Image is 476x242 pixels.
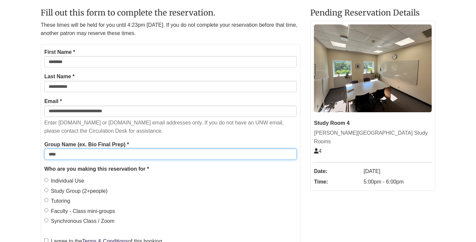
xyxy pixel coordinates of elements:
legend: Who are you making this reservation for * [44,165,297,173]
h2: Fill out this form to complete the reservation. [41,9,300,17]
label: Tutoring [44,197,70,205]
dt: Date: [314,166,360,177]
dt: Time: [314,177,360,187]
label: Faculty - Class mini-groups [44,207,115,216]
input: Individual Use [44,178,48,182]
label: Study Group (2+people) [44,187,108,195]
div: [PERSON_NAME][GEOGRAPHIC_DATA] Study Rooms [314,129,432,146]
label: Group Name (ex. Bio Final Prep) * [44,140,129,149]
label: Synchronous Class / Zoom [44,217,114,225]
label: Last Name * [44,72,75,81]
p: These times will be held for you until 4:23pm [DATE]. If you do not complete your reservation bef... [41,21,300,38]
h2: Pending Reservation Details [310,9,435,17]
img: Study Room 4 [314,24,432,113]
dd: 5:00pm - 6:00pm [364,177,432,187]
label: Email * [44,97,62,106]
input: Tutoring [44,198,48,202]
dd: [DATE] [364,166,432,177]
span: The capacity of this space [314,148,322,154]
label: Individual Use [44,177,84,185]
p: Enter [DOMAIN_NAME] or [DOMAIN_NAME] email addresses only. If you do not have an UNW email, pleas... [44,119,297,135]
input: Study Group (2+people) [44,188,48,192]
input: Synchronous Class / Zoom [44,218,48,222]
label: First Name * [44,48,75,56]
input: Faculty - Class mini-groups [44,208,48,212]
div: Study Room 4 [314,119,432,127]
